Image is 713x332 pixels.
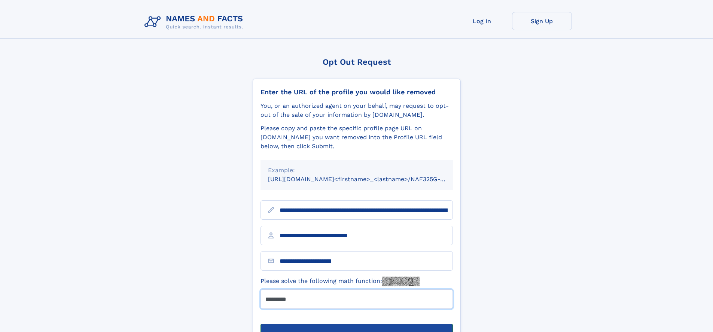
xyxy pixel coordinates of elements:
[512,12,572,30] a: Sign Up
[260,88,453,96] div: Enter the URL of the profile you would like removed
[260,101,453,119] div: You, or an authorized agent on your behalf, may request to opt-out of the sale of your informatio...
[141,12,249,32] img: Logo Names and Facts
[268,176,467,183] small: [URL][DOMAIN_NAME]<firstname>_<lastname>/NAF325G-xxxxxxxx
[260,124,453,151] div: Please copy and paste the specific profile page URL on [DOMAIN_NAME] you want removed into the Pr...
[260,277,420,286] label: Please solve the following math function:
[452,12,512,30] a: Log In
[253,57,461,67] div: Opt Out Request
[268,166,445,175] div: Example:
